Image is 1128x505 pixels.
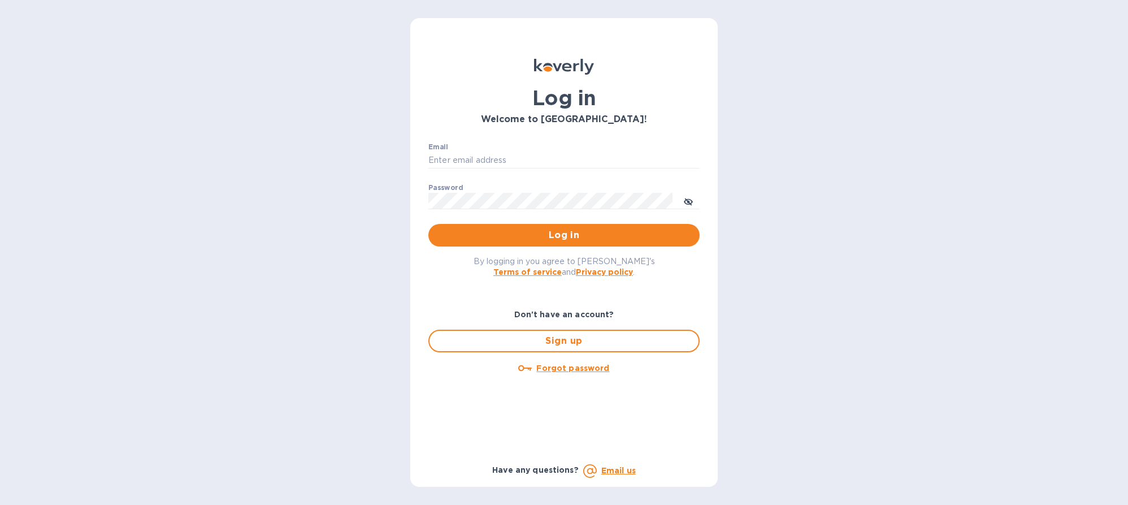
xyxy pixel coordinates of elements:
[428,144,448,150] label: Email
[677,189,700,212] button: toggle password visibility
[428,224,700,247] button: Log in
[428,114,700,125] h3: Welcome to [GEOGRAPHIC_DATA]!
[437,228,691,242] span: Log in
[576,267,633,277] a: Privacy policy
[534,59,594,75] img: Koverly
[428,86,700,110] h1: Log in
[474,257,655,277] span: By logging in you agree to [PERSON_NAME]'s and .
[492,465,579,474] b: Have any questions?
[601,466,636,475] a: Email us
[428,330,700,352] button: Sign up
[514,310,614,319] b: Don't have an account?
[439,334,689,348] span: Sign up
[536,364,609,373] u: Forgot password
[428,152,700,169] input: Enter email address
[493,267,562,277] a: Terms of service
[428,184,463,191] label: Password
